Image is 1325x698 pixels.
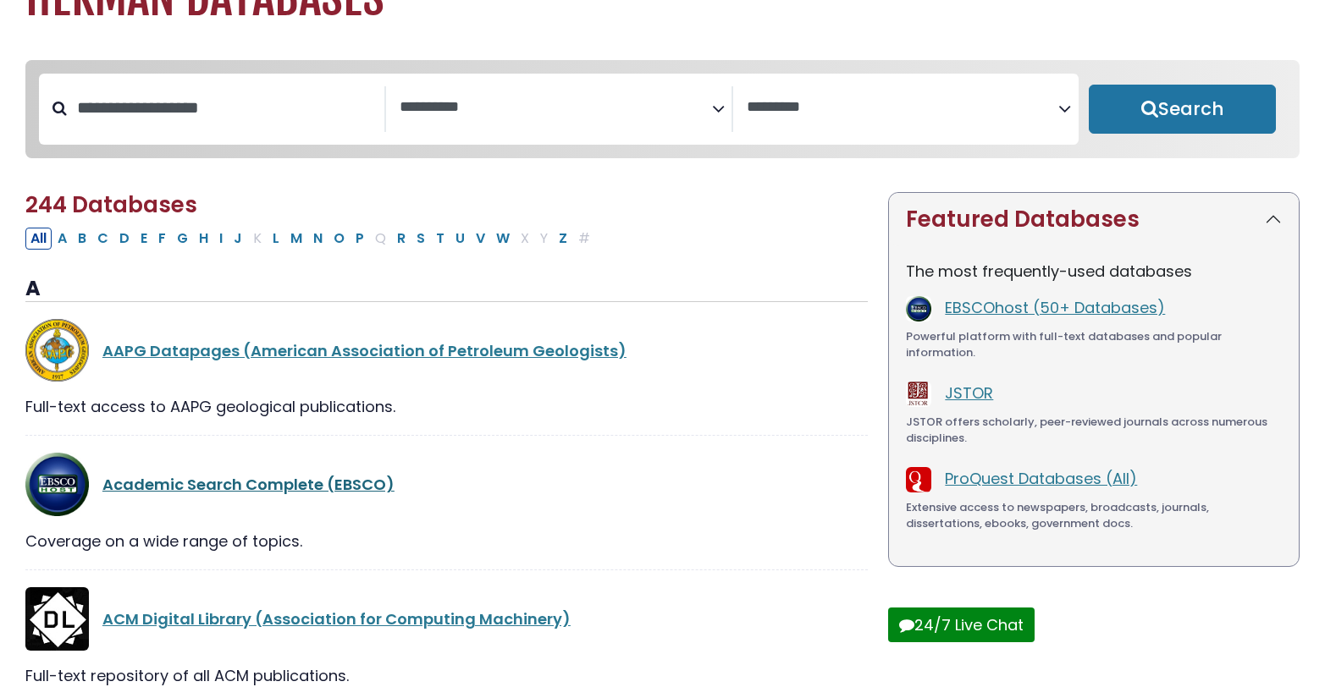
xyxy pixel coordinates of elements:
button: Filter Results W [491,228,515,250]
button: Filter Results T [431,228,450,250]
button: Filter Results U [450,228,470,250]
button: Filter Results O [328,228,350,250]
button: Filter Results G [172,228,193,250]
div: Full-text access to AAPG geological publications. [25,395,868,418]
button: Filter Results S [411,228,430,250]
a: AAPG Datapages (American Association of Petroleum Geologists) [102,340,627,361]
button: Filter Results I [214,228,228,250]
button: Filter Results H [194,228,213,250]
a: EBSCOhost (50+ Databases) [945,297,1165,318]
button: Filter Results M [285,228,307,250]
button: Submit for Search Results [1089,85,1277,134]
button: Filter Results D [114,228,135,250]
button: All [25,228,52,250]
button: Filter Results B [73,228,91,250]
button: Filter Results E [135,228,152,250]
button: Filter Results F [153,228,171,250]
nav: Search filters [25,60,1300,158]
textarea: Search [747,99,1059,117]
button: Filter Results N [308,228,328,250]
a: JSTOR [945,382,993,404]
a: ProQuest Databases (All) [945,468,1137,489]
h3: A [25,277,868,302]
div: JSTOR offers scholarly, peer-reviewed journals across numerous disciplines. [906,414,1282,447]
div: Powerful platform with full-text databases and popular information. [906,328,1282,361]
textarea: Search [400,99,712,117]
button: Featured Databases [889,193,1299,246]
button: 24/7 Live Chat [888,607,1035,642]
input: Search database by title or keyword [67,94,384,122]
div: Extensive access to newspapers, broadcasts, journals, dissertations, ebooks, government docs. [906,499,1282,532]
span: 244 Databases [25,190,197,220]
a: ACM Digital Library (Association for Computing Machinery) [102,608,571,629]
button: Filter Results L [268,228,284,250]
button: Filter Results A [52,228,72,250]
button: Filter Results P [351,228,369,250]
button: Filter Results R [392,228,411,250]
button: Filter Results J [229,228,247,250]
p: The most frequently-used databases [906,260,1282,283]
div: Full-text repository of all ACM publications. [25,664,868,687]
button: Filter Results V [471,228,490,250]
button: Filter Results C [92,228,113,250]
div: Coverage on a wide range of topics. [25,530,868,552]
div: Alpha-list to filter by first letter of database name [25,227,597,248]
button: Filter Results Z [554,228,572,250]
a: Academic Search Complete (EBSCO) [102,474,395,495]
